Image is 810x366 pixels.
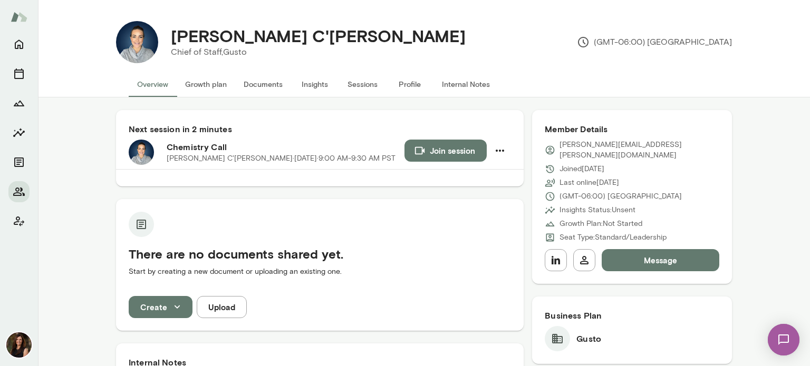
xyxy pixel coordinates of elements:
p: Insights Status: Unsent [560,205,635,215]
button: Profile [386,72,433,97]
p: Last online [DATE] [560,177,619,188]
button: Insights [291,72,339,97]
p: Chief of Staff, Gusto [171,46,466,58]
h6: Business Plan [545,309,719,322]
button: Client app [8,211,30,232]
img: Tiffany C'deBaca [116,21,158,63]
button: Documents [235,72,291,97]
p: (GMT-06:00) [GEOGRAPHIC_DATA] [560,191,682,202]
p: [PERSON_NAME] C'[PERSON_NAME] · [DATE] · 9:00 AM-9:30 AM PST [167,153,396,164]
button: Home [8,34,30,55]
button: Sessions [339,72,386,97]
button: Overview [129,72,177,97]
button: Documents [8,152,30,173]
img: Carrie Atkin [6,332,32,358]
h6: Member Details [545,123,719,135]
img: Mento [11,7,27,27]
button: Sessions [8,63,30,84]
button: Create [129,296,192,318]
p: (GMT-06:00) [GEOGRAPHIC_DATA] [577,36,732,48]
h6: Gusto [576,332,601,345]
h6: Next session in 2 minutes [129,123,511,135]
button: Growth Plan [8,93,30,114]
button: Message [602,249,719,271]
button: Insights [8,122,30,143]
button: Members [8,181,30,202]
p: Growth Plan: Not Started [560,219,642,229]
p: Joined [DATE] [560,164,604,174]
button: Upload [197,296,247,318]
h5: There are no documents shared yet. [129,245,511,262]
h6: Chemistry Call [167,141,404,153]
button: Growth plan [177,72,235,97]
button: Join session [404,140,487,162]
button: Internal Notes [433,72,498,97]
p: Seat Type: Standard/Leadership [560,232,667,243]
h4: [PERSON_NAME] C'[PERSON_NAME] [171,26,466,46]
p: Start by creating a new document or uploading an existing one. [129,266,511,277]
p: [PERSON_NAME][EMAIL_ADDRESS][PERSON_NAME][DOMAIN_NAME] [560,140,719,161]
